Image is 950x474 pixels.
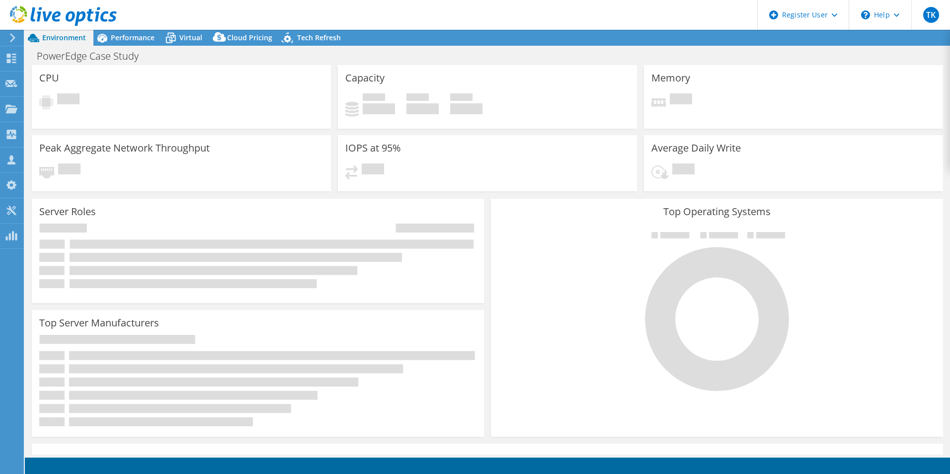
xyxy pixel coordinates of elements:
[498,206,936,217] h3: Top Operating Systems
[672,163,695,177] span: Pending
[363,93,385,103] span: Used
[39,73,59,83] h3: CPU
[39,317,159,328] h3: Top Server Manufacturers
[450,103,482,114] h4: 0 GiB
[861,10,870,19] svg: \n
[32,51,154,62] h1: PowerEdge Case Study
[450,93,473,103] span: Total
[406,103,439,114] h4: 0 GiB
[406,93,429,103] span: Free
[670,93,692,107] span: Pending
[57,93,79,107] span: Pending
[227,33,272,42] span: Cloud Pricing
[363,103,395,114] h4: 0 GiB
[179,33,202,42] span: Virtual
[923,7,939,23] span: TK
[345,143,401,154] h3: IOPS at 95%
[39,206,96,217] h3: Server Roles
[362,163,384,177] span: Pending
[651,143,741,154] h3: Average Daily Write
[58,163,80,177] span: Pending
[39,143,210,154] h3: Peak Aggregate Network Throughput
[297,33,341,42] span: Tech Refresh
[651,73,690,83] h3: Memory
[42,33,86,42] span: Environment
[111,33,155,42] span: Performance
[345,73,385,83] h3: Capacity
